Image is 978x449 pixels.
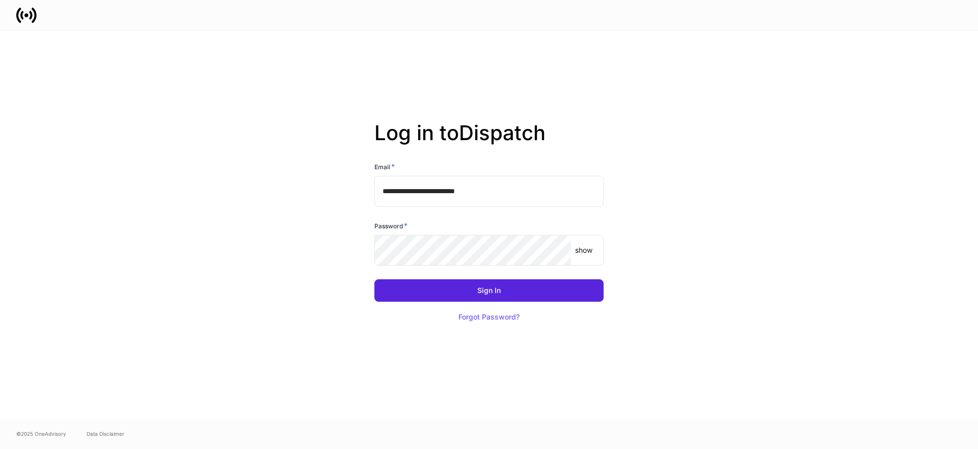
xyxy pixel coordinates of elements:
h2: Log in to Dispatch [374,121,604,162]
div: Forgot Password? [458,313,520,321]
div: Sign In [477,287,501,294]
a: Data Disclaimer [87,430,124,438]
button: Sign In [374,279,604,302]
button: Forgot Password? [446,306,532,328]
h6: Password [374,221,407,231]
span: © 2025 OneAdvisory [16,430,66,438]
h6: Email [374,162,395,172]
p: show [575,245,592,255]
